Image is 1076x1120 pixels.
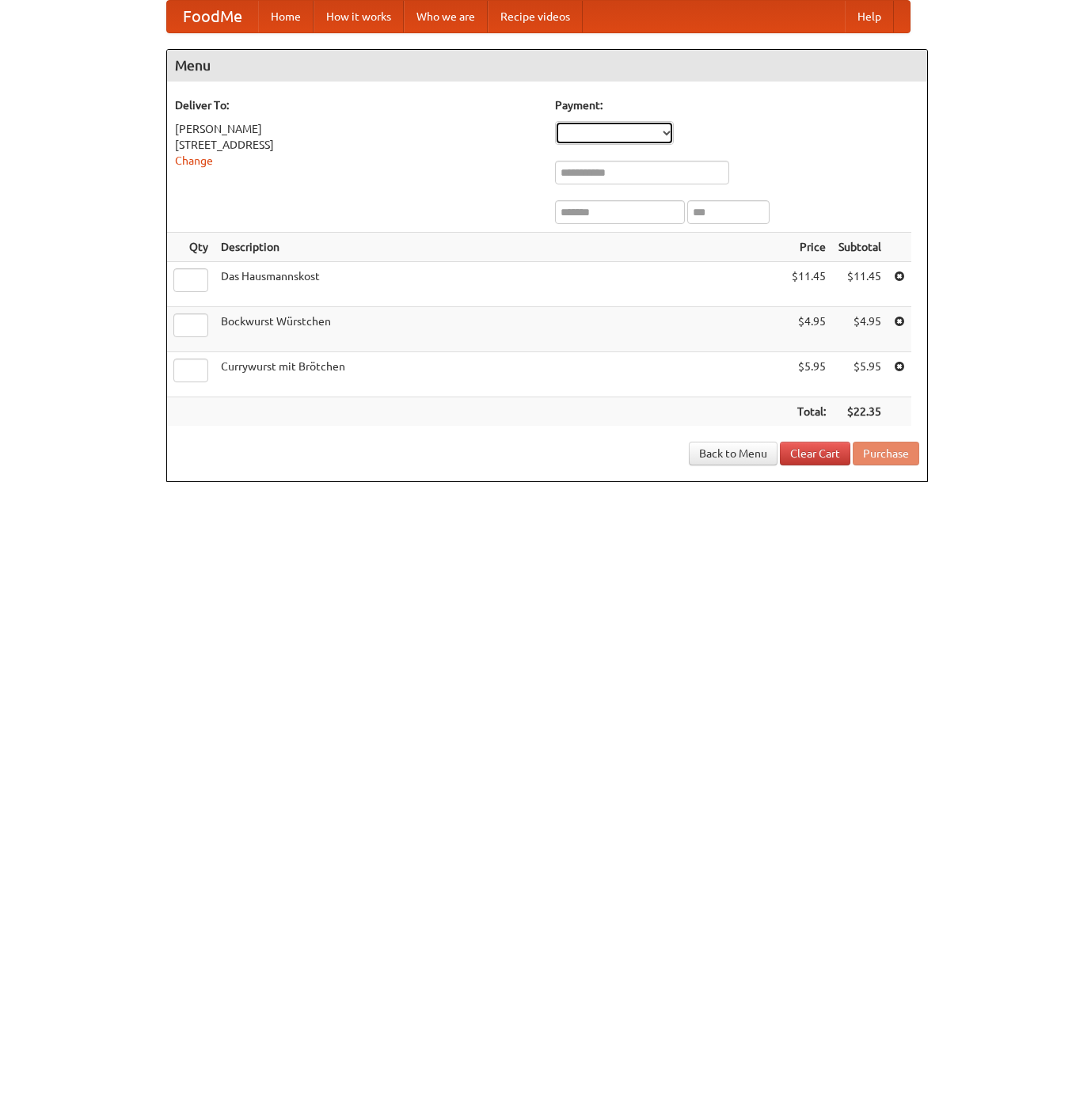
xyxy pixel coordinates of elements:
[167,1,258,32] a: FoodMe
[314,1,404,32] a: How it works
[845,1,894,32] a: Help
[404,1,488,32] a: Who we are
[785,233,832,262] th: Price
[785,262,832,307] td: $11.45
[832,397,888,427] th: $22.35
[832,307,888,352] td: $4.95
[555,97,919,113] h5: Payment:
[832,233,888,262] th: Subtotal
[785,307,832,352] td: $4.95
[780,442,850,465] a: Clear Cart
[832,262,888,307] td: $11.45
[175,97,539,113] h5: Deliver To:
[167,50,927,82] h4: Menu
[167,233,215,262] th: Qty
[785,352,832,397] td: $5.95
[215,233,785,262] th: Description
[488,1,583,32] a: Recipe videos
[215,307,785,352] td: Bockwurst Würstchen
[215,352,785,397] td: Currywurst mit Brötchen
[175,137,539,153] div: [STREET_ADDRESS]
[785,397,832,427] th: Total:
[175,154,213,167] a: Change
[689,442,778,465] a: Back to Menu
[853,442,919,465] button: Purchase
[215,262,785,307] td: Das Hausmannskost
[175,121,539,137] div: [PERSON_NAME]
[832,352,888,397] td: $5.95
[258,1,314,32] a: Home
